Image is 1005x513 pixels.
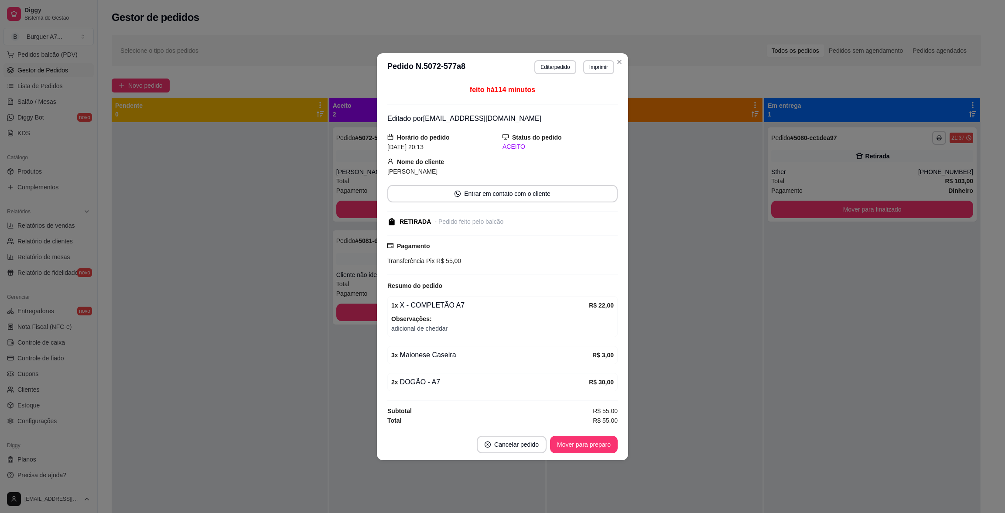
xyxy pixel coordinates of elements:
strong: Total [387,417,401,424]
span: user [387,158,393,164]
button: Editarpedido [534,60,576,74]
strong: 2 x [391,379,398,386]
span: [PERSON_NAME] [387,168,438,175]
strong: Horário do pedido [397,134,450,141]
button: close-circleCancelar pedido [477,436,547,453]
button: Mover para preparo [550,436,618,453]
div: ACEITO [502,142,618,151]
strong: R$ 30,00 [589,379,614,386]
strong: 1 x [391,302,398,309]
h3: Pedido N. 5072-577a8 [387,60,465,74]
strong: Observações: [391,315,432,322]
div: - Pedido feito pelo balcão [434,217,503,226]
span: calendar [387,134,393,140]
strong: Nome do cliente [397,158,444,165]
div: DOGÃO - A7 [391,377,589,387]
span: [DATE] 20:13 [387,144,424,150]
button: Close [612,55,626,69]
span: desktop [502,134,509,140]
div: RETIRADA [400,217,431,226]
div: X - COMPLETÃO A7 [391,300,589,311]
button: Imprimir [583,60,614,74]
div: Maionese Caseira [391,350,592,360]
strong: Resumo do pedido [387,282,442,289]
span: credit-card [387,243,393,249]
span: Editado por [EMAIL_ADDRESS][DOMAIN_NAME] [387,115,541,122]
strong: 3 x [391,352,398,359]
strong: R$ 3,00 [592,352,614,359]
span: R$ 55,00 [593,416,618,425]
strong: Pagamento [397,243,430,250]
button: whats-appEntrar em contato com o cliente [387,185,618,202]
span: feito há 114 minutos [470,86,535,93]
span: whats-app [455,191,461,197]
span: Transferência Pix [387,257,434,264]
strong: Status do pedido [512,134,562,141]
strong: Subtotal [387,407,412,414]
span: close-circle [485,441,491,448]
strong: R$ 22,00 [589,302,614,309]
span: R$ 55,00 [593,406,618,416]
span: adicional de cheddar [391,324,614,333]
span: R$ 55,00 [434,257,461,264]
